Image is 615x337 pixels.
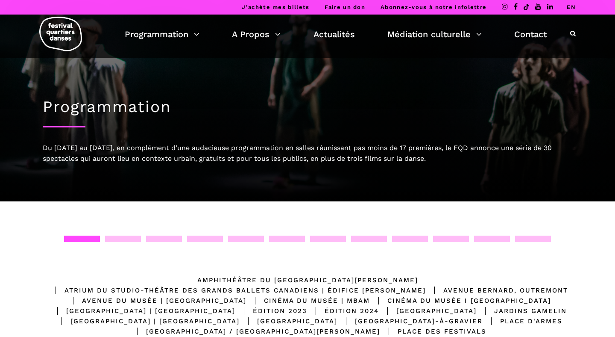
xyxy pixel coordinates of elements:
div: Atrium du Studio-Théâtre des Grands Ballets Canadiens | Édifice [PERSON_NAME] [47,285,426,296]
a: Faire un don [325,4,365,10]
div: Place des Festivals [380,326,486,337]
div: [GEOGRAPHIC_DATA] | [GEOGRAPHIC_DATA] [53,316,240,326]
a: Médiation culturelle [387,27,482,41]
div: [GEOGRAPHIC_DATA] [240,316,337,326]
div: Amphithéâtre du [GEOGRAPHIC_DATA][PERSON_NAME] [197,275,418,285]
div: Avenue du Musée | [GEOGRAPHIC_DATA] [64,296,246,306]
a: Contact [514,27,547,41]
div: [GEOGRAPHIC_DATA] | [GEOGRAPHIC_DATA] [49,306,235,316]
img: logo-fqd-med [39,17,82,51]
div: [GEOGRAPHIC_DATA] [379,306,477,316]
a: J’achète mes billets [242,4,309,10]
div: Jardins Gamelin [477,306,567,316]
div: [GEOGRAPHIC_DATA] / [GEOGRAPHIC_DATA][PERSON_NAME] [129,326,380,337]
a: Actualités [313,27,355,41]
a: EN [567,4,576,10]
a: Abonnez-vous à notre infolettre [381,4,486,10]
div: Avenue Bernard, Outremont [426,285,568,296]
a: A Propos [232,27,281,41]
div: Du [DATE] au [DATE], en complément d’une audacieuse programmation en salles réunissant pas moins ... [43,142,572,164]
div: Édition 2023 [235,306,307,316]
a: Programmation [125,27,199,41]
div: Cinéma du Musée | MBAM [246,296,370,306]
h1: Programmation [43,98,572,116]
div: [GEOGRAPHIC_DATA]-à-Gravier [337,316,483,326]
div: Cinéma du Musée I [GEOGRAPHIC_DATA] [370,296,551,306]
div: Édition 2024 [307,306,379,316]
div: Place d'Armes [483,316,562,326]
